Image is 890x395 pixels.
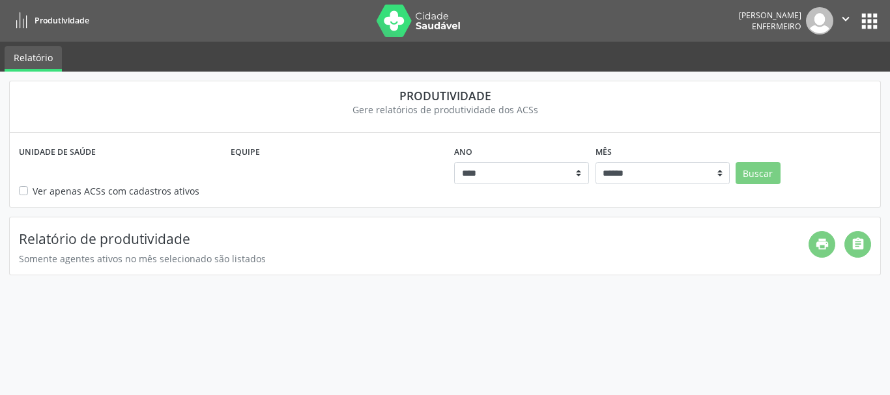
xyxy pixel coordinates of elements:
[833,7,858,34] button: 
[736,162,781,184] button: Buscar
[858,10,881,33] button: apps
[739,10,801,21] div: [PERSON_NAME]
[19,231,809,247] h4: Relatório de produtividade
[19,89,871,103] div: Produtividade
[19,142,96,162] label: Unidade de saúde
[33,184,199,198] label: Ver apenas ACSs com cadastros ativos
[839,12,853,26] i: 
[596,142,612,162] label: Mês
[5,46,62,72] a: Relatório
[231,142,260,162] label: Equipe
[35,15,89,26] span: Produtividade
[9,10,89,31] a: Produtividade
[19,103,871,116] div: Gere relatórios de produtividade dos ACSs
[454,142,472,162] label: Ano
[19,252,809,266] div: Somente agentes ativos no mês selecionado são listados
[752,21,801,32] span: Enfermeiro
[806,7,833,34] img: img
